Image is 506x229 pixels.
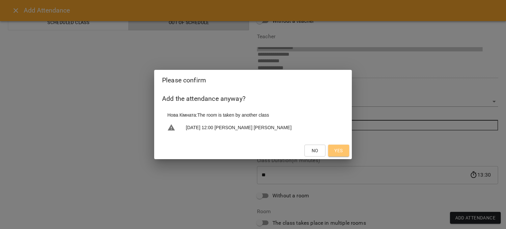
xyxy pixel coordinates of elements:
[162,121,344,134] li: [DATE] 12:00 [PERSON_NAME] [PERSON_NAME]
[334,147,343,155] span: Yes
[312,147,318,155] span: No
[328,145,349,157] button: Yes
[162,75,344,85] h2: Please confirm
[162,94,344,104] h6: Add the attendance anyway?
[304,145,325,157] button: No
[162,109,344,121] li: Нова Кімната : The room is taken by another class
